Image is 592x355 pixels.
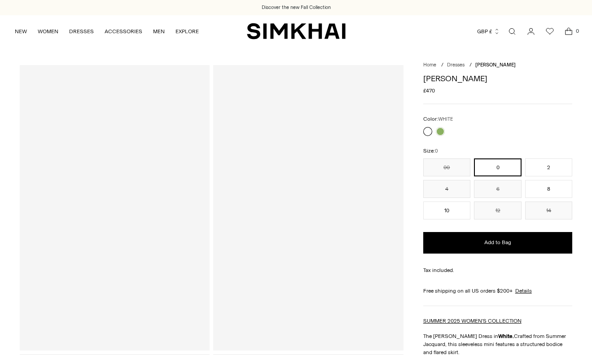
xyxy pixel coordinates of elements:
[423,75,573,83] h1: [PERSON_NAME]
[560,22,578,40] a: Open cart modal
[423,287,573,295] div: Free shipping on all US orders $200+
[247,22,346,40] a: SIMKHAI
[474,158,522,176] button: 0
[484,239,511,246] span: Add to Bag
[525,158,573,176] button: 2
[423,318,522,324] a: SUMMER 2025 WOMEN'S COLLECTION
[469,61,472,69] div: /
[423,61,573,69] nav: breadcrumbs
[423,202,471,219] button: 10
[38,22,58,41] a: WOMEN
[423,87,435,95] span: £470
[477,22,500,41] button: GBP £
[474,180,522,198] button: 6
[522,22,540,40] a: Go to the account page
[515,287,532,295] a: Details
[423,232,573,254] button: Add to Bag
[15,22,27,41] a: NEW
[498,333,514,339] strong: White.
[423,147,438,155] label: Size:
[423,62,436,68] a: Home
[573,27,581,35] span: 0
[213,65,403,351] a: Sylvia Dress
[525,202,573,219] button: 14
[175,22,199,41] a: EXPLORE
[153,22,165,41] a: MEN
[20,65,210,351] a: Sylvia Dress
[438,116,453,122] span: WHITE
[423,158,471,176] button: 00
[541,22,559,40] a: Wishlist
[447,62,465,68] a: Dresses
[262,4,331,11] a: Discover the new Fall Collection
[423,115,453,123] label: Color:
[474,202,522,219] button: 12
[105,22,142,41] a: ACCESSORIES
[69,22,94,41] a: DRESSES
[423,180,471,198] button: 4
[423,266,573,274] div: Tax included.
[435,148,438,154] span: 0
[525,180,573,198] button: 8
[503,22,521,40] a: Open search modal
[441,61,443,69] div: /
[475,62,516,68] span: [PERSON_NAME]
